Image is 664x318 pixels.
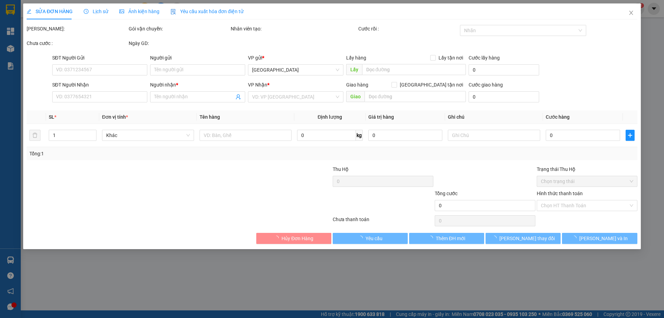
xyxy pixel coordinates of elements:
[448,130,540,141] input: Ghi Chú
[129,39,229,47] div: Ngày GD:
[621,3,641,23] button: Close
[170,9,176,15] img: icon
[579,235,628,242] span: [PERSON_NAME] và In
[397,81,466,89] span: [GEOGRAPHIC_DATA] tận nơi
[333,166,349,172] span: Thu Hộ
[170,9,243,14] span: Yêu cầu xuất hóa đơn điện tử
[572,236,579,240] span: loading
[428,236,436,240] span: loading
[368,114,394,120] span: Giá trị hàng
[29,130,40,141] button: delete
[626,133,634,138] span: plus
[346,64,362,75] span: Lấy
[499,235,555,242] span: [PERSON_NAME] thay đổi
[318,114,342,120] span: Định lượng
[231,25,357,33] div: Nhân viên tạo:
[537,165,637,173] div: Trạng thái Thu Hộ
[346,82,368,88] span: Giao hàng
[469,55,500,61] label: Cước lấy hàng
[27,25,127,33] div: [PERSON_NAME]:
[346,55,366,61] span: Lấy hàng
[365,91,466,102] input: Dọc đường
[84,9,89,14] span: clock-circle
[150,54,245,62] div: Người gửi
[562,233,637,244] button: [PERSON_NAME] và In
[49,114,54,120] span: SL
[52,81,147,89] div: SĐT Người Nhận
[333,233,408,244] button: Yêu cầu
[445,110,543,124] th: Ghi chú
[362,64,466,75] input: Dọc đường
[486,233,561,244] button: [PERSON_NAME] thay đổi
[6,6,17,13] span: Gửi:
[84,9,108,14] span: Lịch sử
[541,176,633,187] span: Chọn trạng thái
[469,64,539,75] input: Cước lấy hàng
[52,54,147,62] div: SĐT Người Gửi
[469,91,539,102] input: Cước giao hàng
[150,81,245,89] div: Người nhận
[332,216,434,228] div: Chưa thanh toán
[436,235,465,242] span: Thêm ĐH mới
[106,130,190,140] span: Khác
[358,236,366,240] span: loading
[119,9,159,14] span: Ảnh kiện hàng
[366,235,382,242] span: Yêu cầu
[546,114,570,120] span: Cước hàng
[72,44,81,53] span: SL
[27,9,31,14] span: edit
[252,65,339,75] span: SÀI GÒN
[346,91,365,102] span: Giao
[248,54,343,62] div: VP gửi
[409,233,484,244] button: Thêm ĐH mới
[119,9,124,14] span: picture
[282,235,313,242] span: Hủy Đơn Hàng
[81,21,136,30] div: ÚC
[236,94,241,100] span: user-add
[6,6,76,21] div: [GEOGRAPHIC_DATA]
[129,25,229,33] div: Gói vận chuyển:
[469,82,503,88] label: Cước giao hàng
[102,114,128,120] span: Đơn vị tính
[27,9,73,14] span: SỬA ĐƠN HÀNG
[626,130,635,141] button: plus
[29,150,256,157] div: Tổng: 1
[6,44,136,53] div: Tên hàng: HỒ SƠ ( : 1 )
[628,10,634,16] span: close
[537,191,583,196] label: Hình thức thanh toán
[81,6,98,13] span: Nhận:
[27,39,127,47] div: Chưa cước :
[81,6,136,21] div: [PERSON_NAME]
[436,54,466,62] span: Lấy tận nơi
[200,130,292,141] input: VD: Bàn, Ghế
[358,25,459,33] div: Cước rồi :
[248,82,268,88] span: VP Nhận
[435,191,458,196] span: Tổng cước
[200,114,220,120] span: Tên hàng
[356,130,363,141] span: kg
[256,233,331,244] button: Hủy Đơn Hàng
[274,236,282,240] span: loading
[492,236,499,240] span: loading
